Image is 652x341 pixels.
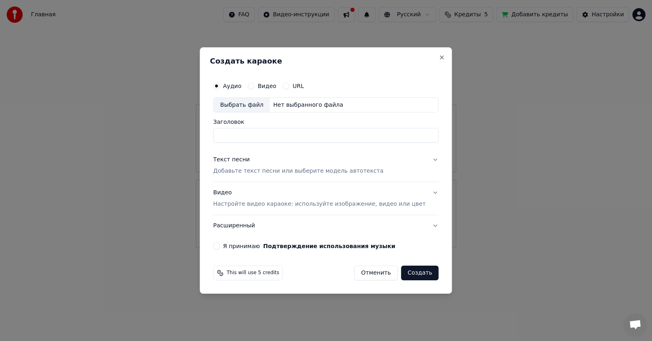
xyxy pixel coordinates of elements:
[270,101,346,109] div: Нет выбранного файла
[258,83,276,89] label: Видео
[213,215,438,236] button: Расширенный
[293,83,304,89] label: URL
[214,98,270,112] div: Выбрать файл
[213,167,383,176] p: Добавьте текст песни или выберите модель автотекста
[223,83,241,89] label: Аудио
[401,266,438,280] button: Создать
[354,266,398,280] button: Отменить
[263,243,395,249] button: Я принимаю
[213,119,438,125] label: Заголовок
[223,243,395,249] label: Я принимаю
[213,150,438,182] button: Текст песниДобавьте текст песни или выберите модель автотекста
[213,183,438,215] button: ВидеоНастройте видео караоке: используйте изображение, видео или цвет
[227,270,279,276] span: This will use 5 credits
[210,57,442,65] h2: Создать караоке
[213,189,425,209] div: Видео
[213,200,425,208] p: Настройте видео караоке: используйте изображение, видео или цвет
[213,156,250,164] div: Текст песни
